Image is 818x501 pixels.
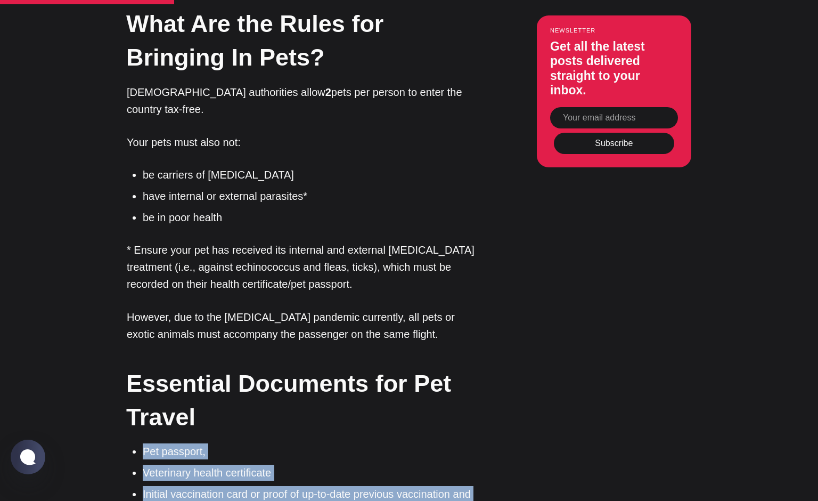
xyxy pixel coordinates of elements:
input: Your email address [550,107,678,128]
li: Veterinary health certificate [143,465,484,481]
li: be carriers of [MEDICAL_DATA] [143,167,484,183]
small: Newsletter [550,27,678,33]
h2: What Are the Rules for Bringing In Pets? [126,7,483,74]
button: Subscribe [554,132,674,153]
li: have internal or external parasites* [143,188,484,204]
p: * Ensure your pet has received its internal and external [MEDICAL_DATA] treatment (i.e., against ... [127,241,484,293]
li: Pet passport, [143,443,484,459]
p: Your pets must also not: [127,134,484,151]
h2: Essential Documents for Pet Travel [126,367,483,434]
h3: Get all the latest posts delivered straight to your inbox. [550,39,678,98]
p: However, due to the [MEDICAL_DATA] pandemic currently, all pets or exotic animals must accompany ... [127,309,484,343]
li: be in poor health [143,209,484,225]
strong: 2 [325,86,331,98]
p: [DEMOGRAPHIC_DATA] authorities allow pets per person to enter the country tax-free. [127,84,484,118]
